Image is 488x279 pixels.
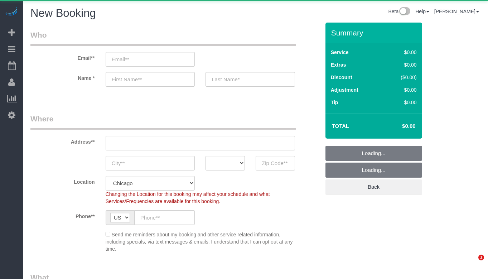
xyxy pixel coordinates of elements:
[464,255,481,272] iframe: Intercom live chat
[331,29,419,37] h3: Summary
[106,191,270,204] span: Changing the Location for this booking may affect your schedule and what Services/Frequencies are...
[206,72,295,87] input: Last Name*
[331,49,349,56] label: Service
[332,123,349,129] strong: Total
[388,9,410,14] a: Beta
[398,7,410,16] img: New interface
[386,86,417,93] div: $0.00
[106,232,293,252] span: Send me reminders about my booking and other service related information, including specials, via...
[386,99,417,106] div: $0.00
[331,61,346,68] label: Extras
[386,61,417,68] div: $0.00
[30,7,96,19] span: New Booking
[25,72,100,82] label: Name *
[381,123,415,129] h4: $0.00
[434,9,479,14] a: [PERSON_NAME]
[25,176,100,186] label: Location
[331,86,358,93] label: Adjustment
[386,74,417,81] div: ($0.00)
[386,49,417,56] div: $0.00
[415,9,429,14] a: Help
[256,156,295,170] input: Zip Code**
[325,179,422,194] a: Back
[478,255,484,260] span: 1
[4,7,19,17] img: Automaid Logo
[106,72,195,87] input: First Name**
[331,74,352,81] label: Discount
[30,30,296,46] legend: Who
[30,114,296,130] legend: Where
[331,99,338,106] label: Tip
